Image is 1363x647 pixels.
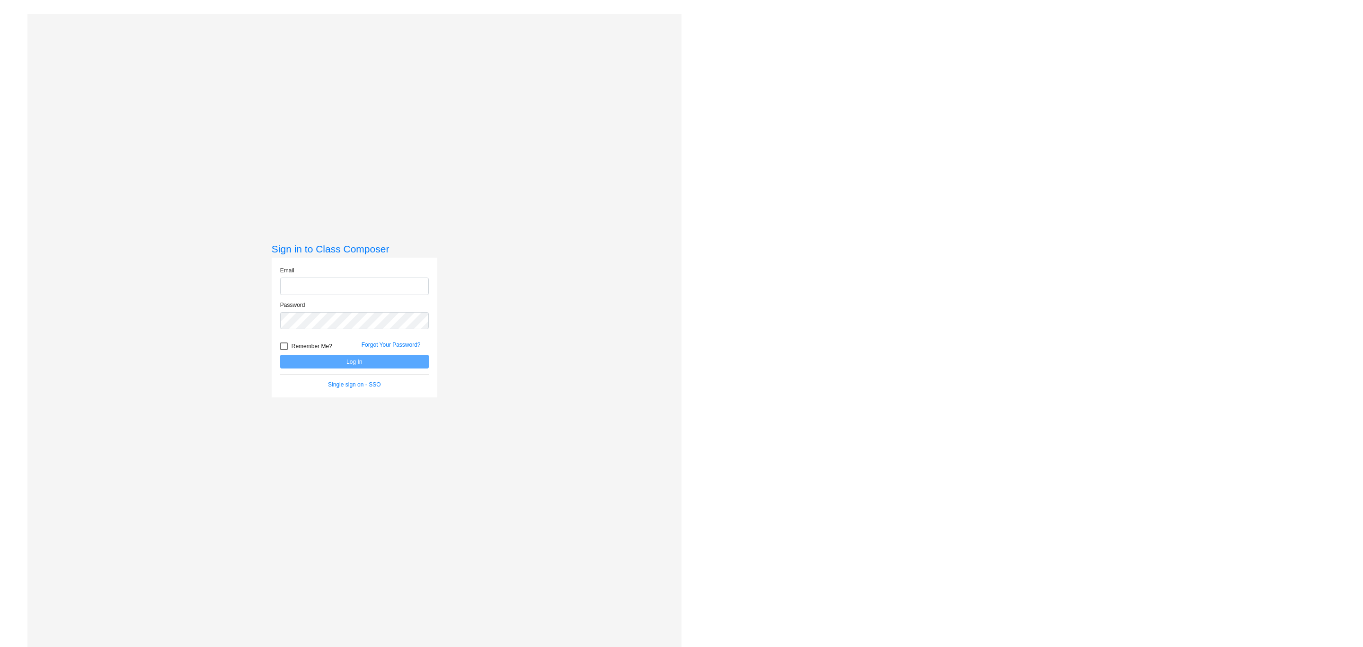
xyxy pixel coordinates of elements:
label: Email [280,266,294,275]
span: Remember Me? [292,341,332,352]
a: Single sign on - SSO [328,381,381,388]
label: Password [280,301,305,309]
h3: Sign in to Class Composer [272,243,437,255]
a: Forgot Your Password? [362,341,421,348]
button: Log In [280,355,429,368]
